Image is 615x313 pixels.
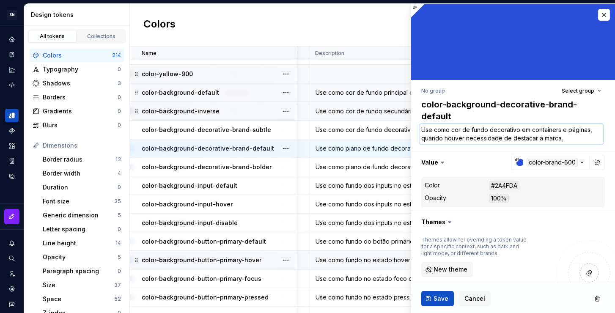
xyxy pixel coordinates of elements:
[142,293,269,302] p: color-background-button-primary-pressed
[5,236,19,250] button: Notifications
[5,282,19,296] a: Settings
[5,78,19,92] a: Code automation
[420,97,603,124] textarea: color-background-decorative-brand-default
[43,225,118,233] div: Letter spacing
[310,275,464,283] div: Use como fundo no estado foco do botão primário
[421,291,454,306] button: Save
[43,183,118,192] div: Duration
[421,236,527,257] div: Themes allow for overriding a token value for a specific context, such as dark and light mode, or...
[43,169,118,178] div: Border width
[562,88,594,94] span: Select group
[459,291,491,306] button: Cancel
[310,293,464,302] div: Use como fundo no estado pressionado do botão primário
[425,181,440,189] div: Color
[29,63,124,76] a: Typography0
[310,163,464,171] div: Use como plano de fundo decorativo em containers e páginas, quando houver necessidade de destacar...
[2,5,22,24] button: SN
[114,282,121,288] div: 37
[39,236,124,250] a: Line height14
[310,256,464,264] div: Use como fundo no estado hover do botão primário
[310,107,464,115] div: Use como cor de fundo secundário em containers e páginas.
[142,181,237,190] p: color-background-input-default
[310,88,464,97] div: Use como cor de fundo principal em containers e páginas.
[118,226,121,233] div: 0
[5,267,19,280] a: Invite team
[43,65,118,74] div: Typography
[142,107,220,115] p: color-background-inverse
[118,108,121,115] div: 0
[29,77,124,90] a: Shadows3
[43,121,118,129] div: Blurs
[5,154,19,168] div: Storybook stories
[310,237,464,246] div: Use como fundo do botão primário no estado padrão.
[118,66,121,73] div: 0
[143,17,176,33] h2: Colors
[5,48,19,61] div: Documentation
[31,11,126,19] div: Design tokens
[112,52,121,59] div: 214
[558,85,605,97] button: Select group
[43,107,118,115] div: Gradients
[420,124,603,144] textarea: Use como cor de fundo decorativo em containers e páginas, quando houver necessidade de destacar a...
[315,50,344,57] p: Description
[142,256,261,264] p: color-background-button-primary-hover
[434,294,448,303] span: Save
[7,10,17,20] div: SN
[421,88,445,94] div: No group
[118,170,121,177] div: 4
[142,126,271,134] p: color-background-decorative-brand-subtle
[5,139,19,153] a: Assets
[118,80,121,87] div: 3
[142,144,274,153] p: color-background-decorative-brand-default
[142,163,272,171] p: color-background-decorative-brand-bolder
[5,252,19,265] button: Search ⌘K
[434,265,467,274] span: New theme
[43,93,118,102] div: Borders
[118,122,121,129] div: 0
[5,170,19,183] a: Data sources
[114,198,121,205] div: 35
[5,63,19,77] a: Analytics
[142,50,156,57] p: Name
[421,262,473,277] button: New theme
[43,155,115,164] div: Border radius
[29,118,124,132] a: Blurs0
[43,239,115,247] div: Line height
[425,194,446,202] div: Opacity
[310,200,464,209] div: Use como fundo dos inputs no estado hover
[142,275,261,283] p: color-background-button-primary-focus
[43,141,121,150] div: Dimensions
[142,88,219,97] p: color-background-default
[118,268,121,275] div: 0
[39,250,124,264] a: Opacity5
[39,181,124,194] a: Duration0
[29,49,124,62] a: Colors214
[43,79,118,88] div: Shadows
[43,281,114,289] div: Size
[310,219,464,227] div: Use como fundo dos inputs no estado desabilitado
[489,181,519,190] div: #2A4FDA
[5,297,19,311] button: Contact support
[115,240,121,247] div: 14
[118,184,121,191] div: 0
[29,91,124,104] a: Borders0
[142,237,266,246] p: color-background-button-primary-default
[39,153,124,166] a: Border radius13
[5,124,19,137] div: Components
[118,212,121,219] div: 5
[114,296,121,302] div: 52
[5,109,19,122] a: Design tokens
[5,33,19,46] div: Home
[142,219,238,227] p: color-background-input-disable
[118,254,121,261] div: 5
[142,200,233,209] p: color-background-input-hover
[310,144,464,153] div: Use como plano de fundo decorativo em containers e páginas, quando houver necessidade de destacar...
